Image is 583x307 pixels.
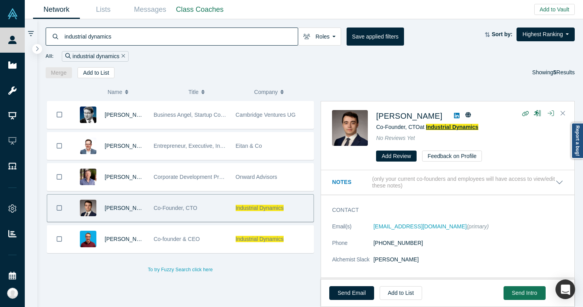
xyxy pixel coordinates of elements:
a: [PERSON_NAME] [105,112,150,118]
div: industrial dynamics [62,51,129,62]
span: No Reviews Yet [376,135,415,141]
img: Katinka Harsányi's Account [7,288,18,299]
button: To try Fuzzy Search click here [142,265,218,275]
span: Corporate Development Professional | ex-Visa, Autodesk, Synopsys, Bright Machines [153,174,362,180]
div: Showing [532,67,575,78]
span: Industrial Dynamics [236,236,284,242]
button: Add to Vault [534,4,575,15]
input: Search by name, title, company, summary, expertise, investment criteria or topics of focus [64,27,298,46]
span: All: [46,52,54,60]
span: Co-founder & CEO [153,236,200,242]
a: Lists [80,0,127,19]
button: Send Intro [504,286,546,300]
button: Title [188,84,246,100]
span: Entrepreneur, Executive, Investor and Advisor [153,143,265,149]
img: Martin Giese's Profile Image [80,107,96,123]
span: Title [188,84,199,100]
span: Co-Founder, CTO [153,205,197,211]
a: [PERSON_NAME] [376,112,442,120]
a: [PHONE_NUMBER] [373,240,423,246]
a: [PERSON_NAME] [105,236,150,242]
p: (only your current co-founders and employees will have access to view/edit these notes) [372,176,555,189]
button: Roles [298,28,341,46]
dt: Email(s) [332,222,373,239]
button: Bookmark [47,164,72,191]
a: [PERSON_NAME] [105,174,150,180]
img: Alchemist Vault Logo [7,8,18,19]
button: Add Review [376,151,417,162]
strong: Sort by: [492,31,513,37]
button: Bookmark [47,101,72,129]
span: (primary) [467,223,489,230]
dd: [PERSON_NAME] [373,256,563,264]
span: Business Angel, Startup Coach and best-selling author [153,112,287,118]
button: Name [107,84,180,100]
a: [PERSON_NAME] [105,205,150,211]
span: Onward Advisors [236,174,277,180]
h3: Notes [332,178,371,186]
img: Roy Eitan's Profile Image [80,138,96,154]
img: Josh Ewing's Profile Image [80,169,96,185]
a: Industrial Dynamics [426,124,478,130]
button: Highest Ranking [517,28,575,41]
button: Add to List [380,286,422,300]
h3: Contact [332,206,552,214]
a: Send Email [329,286,374,300]
button: Add to List [77,67,114,78]
span: Cambridge Ventures UG [236,112,296,118]
img: Konstantin Sarichev's Profile Image [80,200,96,216]
button: Notes (only your current co-founders and employees will have access to view/edit these notes) [332,176,563,189]
a: Messages [127,0,173,19]
a: Class Coaches [173,0,226,19]
button: Merge [46,67,72,78]
dt: Alchemist Slack [332,256,373,272]
strong: 5 [553,69,557,75]
button: Close [557,107,569,120]
button: Save applied filters [347,28,404,46]
button: Bookmark [47,195,72,222]
a: [EMAIL_ADDRESS][DOMAIN_NAME] [373,223,467,230]
button: Bookmark [47,226,72,253]
button: Bookmark [47,132,72,160]
span: Name [107,84,122,100]
img: Michael Lawrie's Profile Image [80,231,96,247]
a: Network [33,0,80,19]
button: Feedback on Profile [422,151,482,162]
img: Konstantin Sarichev's Profile Image [332,110,368,146]
a: [PERSON_NAME] [105,143,150,149]
span: Eitan & Co [236,143,262,149]
dt: Phone [332,239,373,256]
span: Results [553,69,575,75]
button: Remove Filter [119,52,125,61]
span: Co-Founder, CTO at [376,124,478,130]
button: Company [254,84,312,100]
a: Report a bug! [571,123,583,159]
span: Industrial Dynamics [236,205,284,211]
span: Company [254,84,278,100]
